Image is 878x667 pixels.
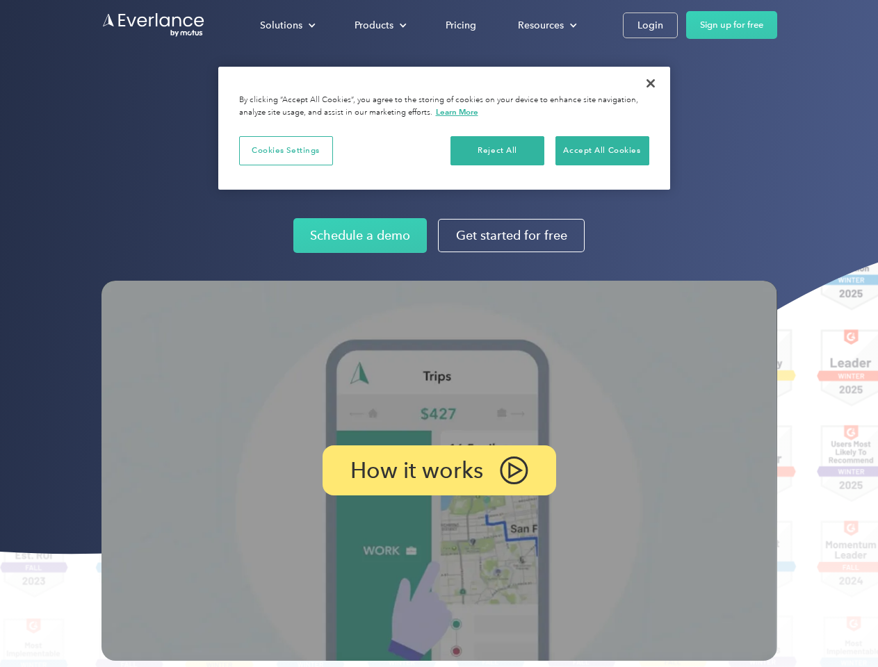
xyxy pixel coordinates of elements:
button: Accept All Cookies [555,136,649,165]
a: Login [623,13,678,38]
div: Products [341,13,418,38]
div: Privacy [218,67,670,190]
input: Submit [102,83,172,112]
a: Pricing [432,13,490,38]
button: Close [635,68,666,99]
div: Products [355,17,393,34]
a: Sign up for free [686,11,777,39]
button: Cookies Settings [239,136,333,165]
a: More information about your privacy, opens in a new tab [436,107,478,117]
button: Reject All [450,136,544,165]
div: Pricing [446,17,476,34]
div: Cookie banner [218,67,670,190]
a: Get started for free [438,219,585,252]
div: By clicking “Accept All Cookies”, you agree to the storing of cookies on your device to enhance s... [239,94,649,119]
a: Schedule a demo [293,218,427,253]
a: Go to homepage [101,12,206,38]
div: Resources [504,13,588,38]
div: Resources [518,17,564,34]
div: Login [637,17,663,34]
div: Solutions [260,17,302,34]
p: How it works [350,462,483,479]
div: Solutions [246,13,327,38]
